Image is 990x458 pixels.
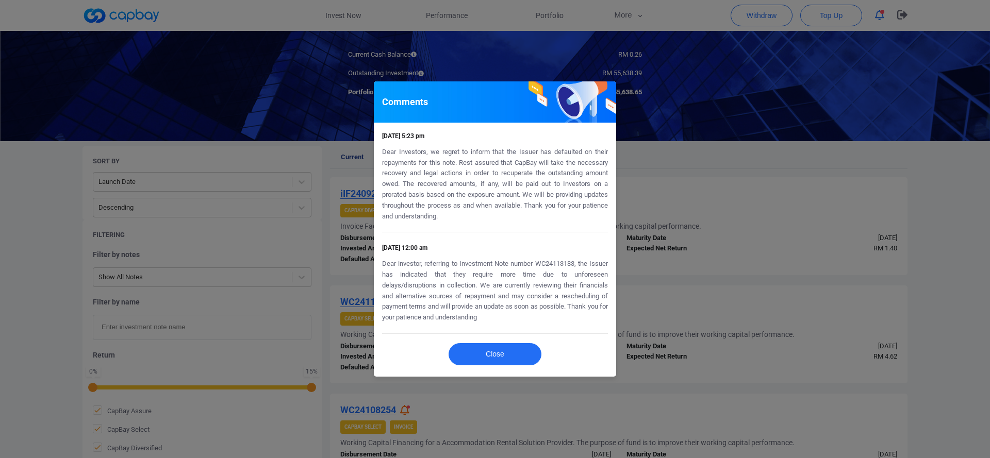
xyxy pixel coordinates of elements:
p: Dear Investors, we regret to inform that the Issuer has defaulted on their repayments for this no... [382,147,608,222]
button: Close [449,343,541,365]
span: [DATE] 12:00 am [382,244,427,251]
h5: Comments [382,96,428,108]
p: Dear investor, referring to Investment Note number WC24113183, the Issuer has indicated that they... [382,259,608,323]
span: [DATE] 5:23 pm [382,132,424,140]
